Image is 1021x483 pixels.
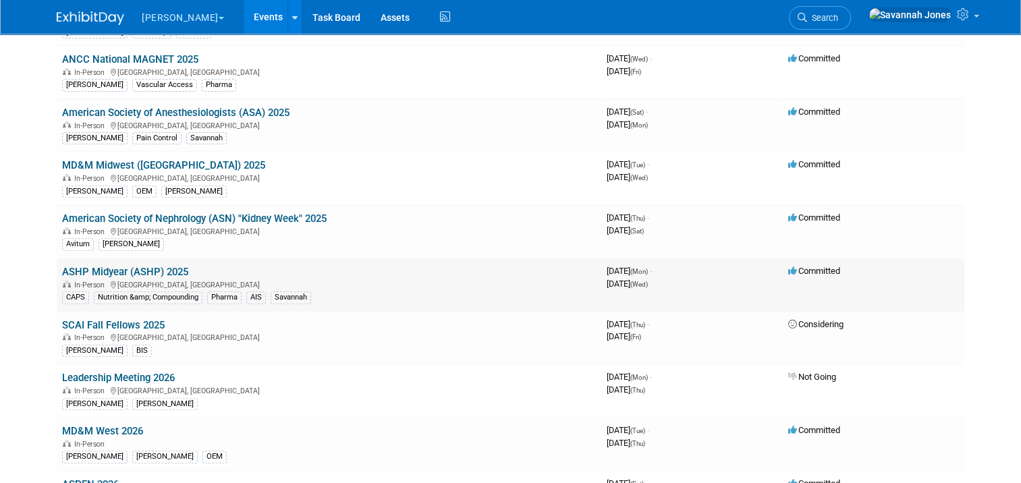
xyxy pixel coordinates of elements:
[62,132,128,144] div: [PERSON_NAME]
[630,440,645,447] span: (Thu)
[62,79,128,91] div: [PERSON_NAME]
[62,425,143,437] a: MD&M West 2026
[132,132,182,144] div: Pain Control
[630,374,648,381] span: (Mon)
[186,132,227,144] div: Savannah
[132,79,197,91] div: Vascular Access
[63,227,71,234] img: In-Person Event
[630,333,641,341] span: (Fri)
[647,212,649,223] span: -
[788,53,840,63] span: Committed
[74,281,109,289] span: In-Person
[132,451,198,463] div: [PERSON_NAME]
[607,212,649,223] span: [DATE]
[607,331,641,341] span: [DATE]
[630,174,648,181] span: (Wed)
[647,425,649,435] span: -
[607,385,645,395] span: [DATE]
[607,159,649,169] span: [DATE]
[807,13,838,23] span: Search
[62,372,175,384] a: Leadership Meeting 2026
[630,109,644,116] span: (Sat)
[246,291,266,304] div: AIS
[630,387,645,394] span: (Thu)
[788,159,840,169] span: Committed
[630,281,648,288] span: (Wed)
[630,215,645,222] span: (Thu)
[607,438,645,448] span: [DATE]
[63,174,71,181] img: In-Person Event
[62,53,198,65] a: ANCC National MAGNET 2025
[789,6,851,30] a: Search
[62,238,94,250] div: Avitum
[161,186,227,198] div: [PERSON_NAME]
[132,398,198,410] div: [PERSON_NAME]
[57,11,124,25] img: ExhibitDay
[630,68,641,76] span: (Fri)
[74,174,109,183] span: In-Person
[646,107,648,117] span: -
[63,387,71,393] img: In-Person Event
[63,68,71,75] img: In-Person Event
[271,291,311,304] div: Savannah
[788,212,840,223] span: Committed
[202,79,236,91] div: Pharma
[62,451,128,463] div: [PERSON_NAME]
[647,319,649,329] span: -
[99,238,164,250] div: [PERSON_NAME]
[74,227,109,236] span: In-Person
[607,266,652,276] span: [DATE]
[62,66,596,77] div: [GEOGRAPHIC_DATA], [GEOGRAPHIC_DATA]
[132,186,157,198] div: OEM
[62,212,327,225] a: American Society of Nephrology (ASN) "Kidney Week" 2025
[607,66,641,76] span: [DATE]
[607,53,652,63] span: [DATE]
[650,266,652,276] span: -
[62,266,188,278] a: ASHP Midyear (ASHP) 2025
[650,53,652,63] span: -
[630,268,648,275] span: (Mon)
[607,119,648,130] span: [DATE]
[62,159,265,171] a: MD&M Midwest ([GEOGRAPHIC_DATA]) 2025
[62,119,596,130] div: [GEOGRAPHIC_DATA], [GEOGRAPHIC_DATA]
[868,7,951,22] img: Savannah Jones
[62,319,165,331] a: SCAI Fall Fellows 2025
[62,172,596,183] div: [GEOGRAPHIC_DATA], [GEOGRAPHIC_DATA]
[647,159,649,169] span: -
[74,440,109,449] span: In-Person
[630,161,645,169] span: (Tue)
[62,186,128,198] div: [PERSON_NAME]
[132,345,152,357] div: BIS
[630,427,645,434] span: (Tue)
[788,425,840,435] span: Committed
[607,425,649,435] span: [DATE]
[63,281,71,287] img: In-Person Event
[788,372,836,382] span: Not Going
[788,266,840,276] span: Committed
[788,319,844,329] span: Considering
[74,387,109,395] span: In-Person
[62,398,128,410] div: [PERSON_NAME]
[62,107,289,119] a: American Society of Anesthesiologists (ASA) 2025
[63,121,71,128] img: In-Person Event
[62,345,128,357] div: [PERSON_NAME]
[607,225,644,235] span: [DATE]
[74,121,109,130] span: In-Person
[630,121,648,129] span: (Mon)
[630,227,644,235] span: (Sat)
[74,68,109,77] span: In-Person
[62,385,596,395] div: [GEOGRAPHIC_DATA], [GEOGRAPHIC_DATA]
[607,372,652,382] span: [DATE]
[74,333,109,342] span: In-Person
[607,107,648,117] span: [DATE]
[62,291,89,304] div: CAPS
[207,291,242,304] div: Pharma
[607,172,648,182] span: [DATE]
[63,333,71,340] img: In-Person Event
[63,440,71,447] img: In-Person Event
[788,107,840,117] span: Committed
[607,279,648,289] span: [DATE]
[607,319,649,329] span: [DATE]
[630,321,645,329] span: (Thu)
[62,225,596,236] div: [GEOGRAPHIC_DATA], [GEOGRAPHIC_DATA]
